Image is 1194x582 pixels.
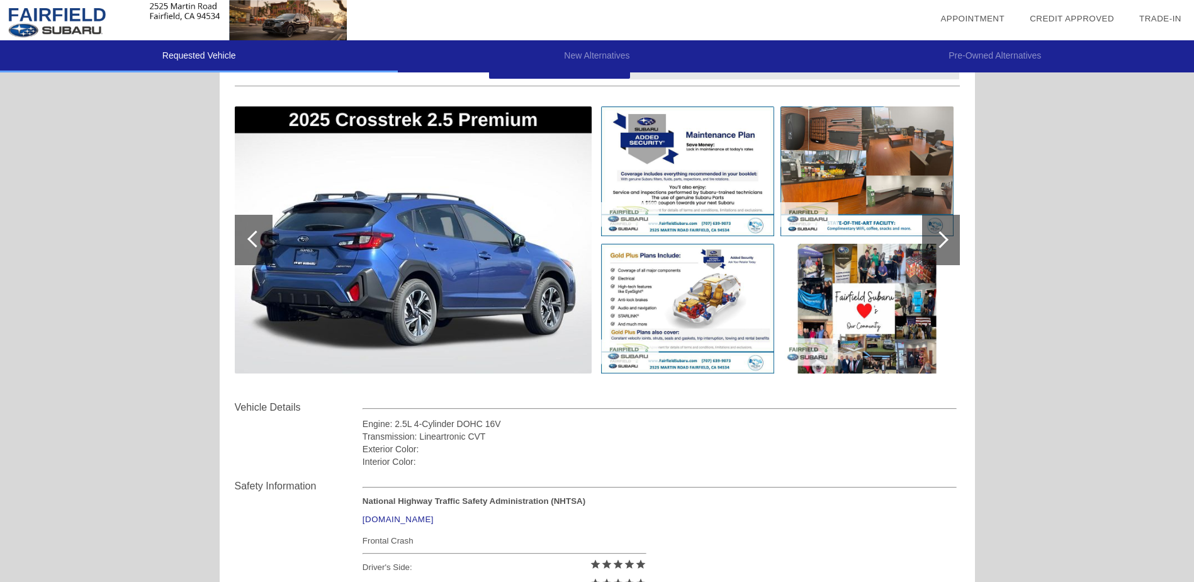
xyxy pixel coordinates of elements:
li: New Alternatives [398,40,796,72]
i: star [601,559,612,570]
strong: National Highway Traffic Safety Administration (NHTSA) [363,496,585,506]
i: star [590,559,601,570]
i: star [635,559,646,570]
a: Trade-In [1139,14,1181,23]
img: 8aae6d69-4c7a-4eab-a0e4-3907a1be77d5.jpg [780,244,954,374]
div: Vehicle Details [235,400,363,415]
div: Driver's Side: [363,558,646,577]
i: star [612,559,624,570]
img: eed087be-34d9-460b-987b-37c7d5e5f013.jpg [601,244,774,374]
img: dbf74e7a-612d-47c4-9712-f619207e44a6.jpg [235,106,592,374]
a: Appointment [940,14,1005,23]
div: Engine: 2.5L 4-Cylinder DOHC 16V [363,418,957,430]
div: Safety Information [235,479,363,494]
div: Transmission: Lineartronic CVT [363,430,957,443]
div: Interior Color: [363,455,957,468]
img: 60f28f0e-f474-40f9-92df-7825bb91a374.jpg [601,106,774,236]
div: Frontal Crash [363,533,646,549]
li: Pre-Owned Alternatives [796,40,1194,72]
i: star [624,559,635,570]
img: ac7c4d78-b538-45d3-894f-222a074e3351.jpg [780,106,954,236]
div: Exterior Color: [363,443,957,455]
a: Credit Approved [1030,14,1114,23]
a: [DOMAIN_NAME] [363,515,434,524]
